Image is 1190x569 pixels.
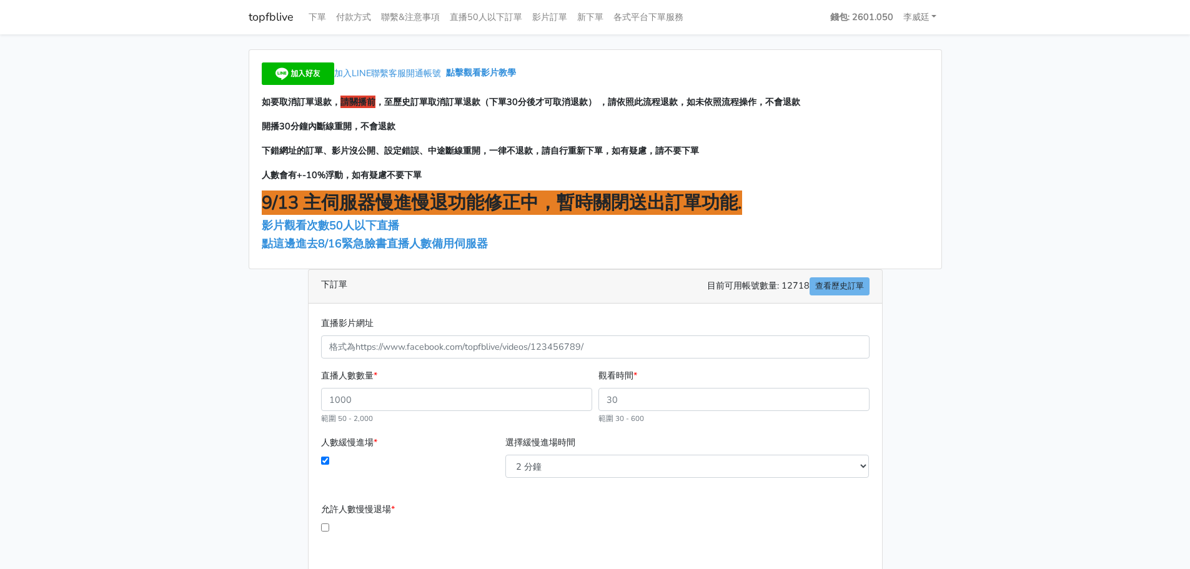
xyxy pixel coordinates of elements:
[810,277,870,295] a: 查看歷史訂單
[262,218,329,233] a: 影片觀看次數
[505,435,575,450] label: 選擇緩慢進場時間
[598,369,637,383] label: 觀看時間
[321,435,377,450] label: 人數緩慢進場
[262,96,340,108] span: 如要取消訂單退款，
[340,96,375,108] span: 請關播前
[446,67,516,79] a: 點擊觀看影片教學
[375,96,800,108] span: ，至歷史訂單取消訂單退款（下單30分後才可取消退款） ，請依照此流程退款，如未依照流程操作，不會退款
[309,270,882,304] div: 下訂單
[598,413,644,423] small: 範圍 30 - 600
[262,169,422,181] span: 人數會有+-10%浮動，如有疑慮不要下單
[608,5,688,29] a: 各式平台下單服務
[830,11,893,23] strong: 錢包: 2601.050
[331,5,376,29] a: 付款方式
[321,316,374,330] label: 直播影片網址
[262,190,742,215] span: 9/13 主伺服器慢進慢退功能修正中，暫時關閉送出訂單功能.
[262,236,488,251] a: 點這邊進去8/16緊急臉書直播人數備用伺服器
[304,5,331,29] a: 下單
[321,502,395,517] label: 允許人數慢慢退場
[262,144,699,157] span: 下錯網址的訂單、影片沒公開、設定錯誤、中途斷線重開，一律不退款，請自行重新下單，如有疑慮，請不要下單
[249,5,294,29] a: topfblive
[898,5,942,29] a: 李威廷
[825,5,898,29] a: 錢包: 2601.050
[445,5,527,29] a: 直播50人以下訂單
[572,5,608,29] a: 新下單
[527,5,572,29] a: 影片訂單
[598,388,870,411] input: 30
[376,5,445,29] a: 聯繫&注意事項
[707,277,870,295] span: 目前可用帳號數量: 12718
[321,369,377,383] label: 直播人數數量
[329,218,402,233] a: 50人以下直播
[321,413,373,423] small: 範圍 50 - 2,000
[321,335,870,359] input: 格式為https://www.facebook.com/topfblive/videos/123456789/
[321,388,592,411] input: 1000
[262,120,395,132] span: 開播30分鐘內斷線重開，不會退款
[262,62,334,85] img: 加入好友
[334,67,441,79] span: 加入LINE聯繫客服開通帳號
[329,218,399,233] span: 50人以下直播
[262,67,446,79] a: 加入LINE聯繫客服開通帳號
